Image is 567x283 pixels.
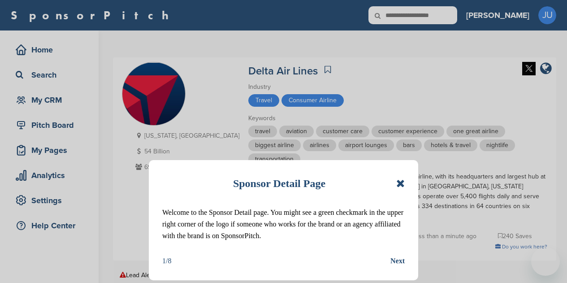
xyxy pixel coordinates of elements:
p: Welcome to the Sponsor Detail page. You might see a green checkmark in the upper right corner of ... [162,207,405,242]
iframe: Button to launch messaging window [531,247,560,276]
h1: Sponsor Detail Page [233,174,325,193]
button: Next [390,255,405,267]
div: 1/8 [162,255,171,267]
